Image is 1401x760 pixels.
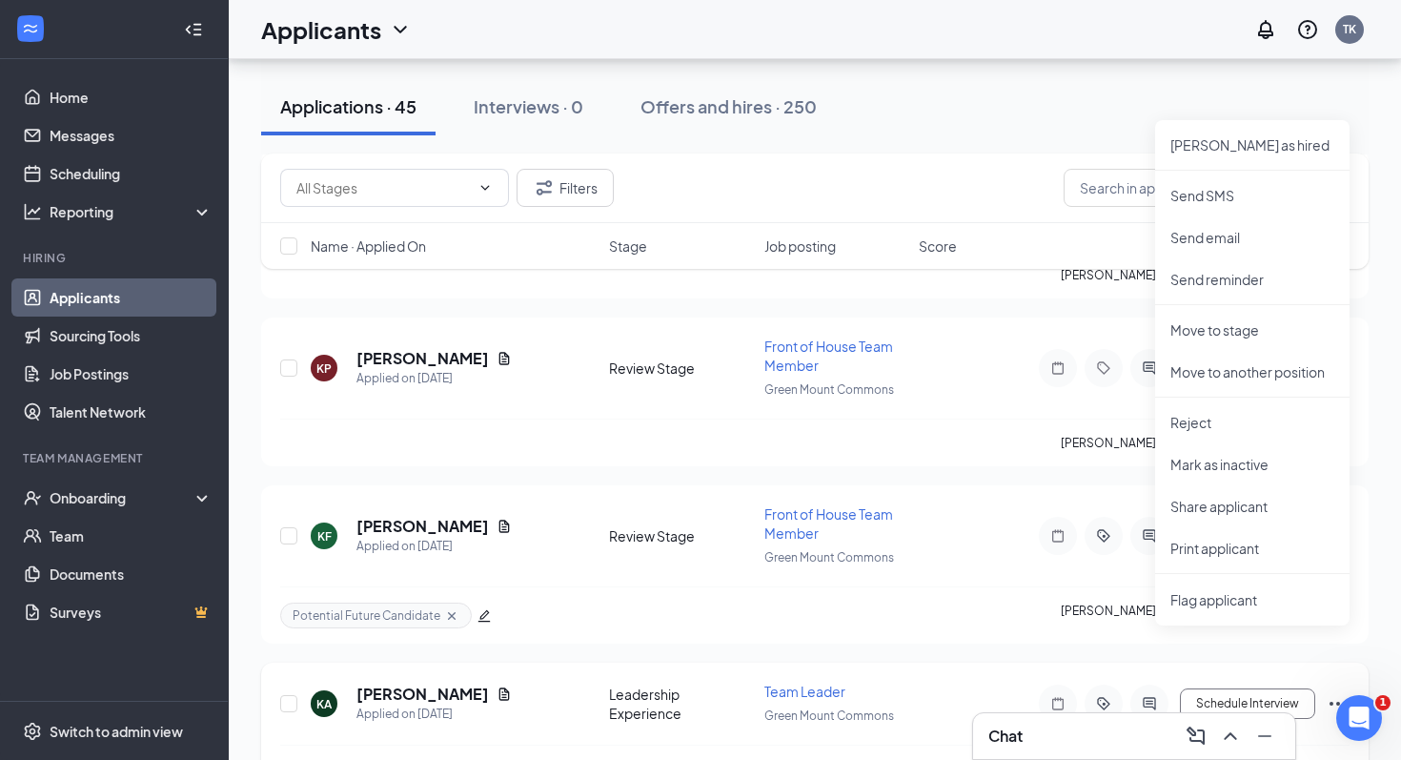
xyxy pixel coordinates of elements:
[640,94,817,118] div: Offers and hires · 250
[1046,360,1069,376] svg: Note
[280,94,416,118] div: Applications · 45
[1296,18,1319,41] svg: QuestionInfo
[764,709,894,723] span: Green Mount Commons
[50,488,196,507] div: Onboarding
[1138,360,1161,376] svg: ActiveChat
[609,526,753,545] div: Review Stage
[533,176,556,199] svg: Filter
[988,726,1023,747] h3: Chat
[23,450,209,466] div: Team Management
[1215,721,1246,751] button: ChevronUp
[356,684,489,705] h5: [PERSON_NAME]
[1336,695,1382,741] iframe: Intercom live chat
[50,393,213,431] a: Talent Network
[1254,18,1277,41] svg: Notifications
[764,382,894,397] span: Green Mount Commons
[1046,696,1069,711] svg: Note
[356,369,512,388] div: Applied on [DATE]
[764,683,845,700] span: Team Leader
[497,687,512,702] svg: Document
[311,236,426,256] span: Name · Applied On
[50,517,213,555] a: Team
[1061,603,1350,628] p: [PERSON_NAME] has applied more than .
[609,685,753,723] div: Leadership Experience
[444,608,459,624] svg: Cross
[50,355,213,393] a: Job Postings
[609,359,753,378] div: Review Stage
[23,202,42,221] svg: Analysis
[609,236,647,256] span: Stage
[296,177,470,198] input: All Stages
[21,19,40,38] svg: WorkstreamLogo
[1092,696,1115,711] svg: ActiveTag
[1375,695,1391,710] span: 1
[50,278,213,317] a: Applicants
[1061,435,1350,451] p: [PERSON_NAME] has applied more than .
[293,607,440,624] span: Potential Future Candidate
[356,348,489,369] h5: [PERSON_NAME]
[23,250,209,266] div: Hiring
[50,78,213,116] a: Home
[1180,688,1315,719] button: Schedule Interview
[356,516,489,537] h5: [PERSON_NAME]
[316,696,332,712] div: KA
[764,550,894,565] span: Green Mount Commons
[1249,721,1280,751] button: Minimize
[184,20,203,39] svg: Collapse
[1064,169,1350,207] input: Search in applications
[356,537,512,556] div: Applied on [DATE]
[1253,725,1276,748] svg: Minimize
[1046,528,1069,544] svg: Note
[1138,528,1161,544] svg: ActiveChat
[764,338,893,374] span: Front of House Team Member
[1138,696,1161,711] svg: ActiveChat
[50,722,183,741] div: Switch to admin view
[1092,360,1115,376] svg: Tag
[316,360,332,377] div: KP
[477,180,493,195] svg: ChevronDown
[919,236,957,256] span: Score
[261,13,381,46] h1: Applicants
[23,722,42,741] svg: Settings
[356,705,512,724] div: Applied on [DATE]
[497,519,512,534] svg: Document
[50,202,213,221] div: Reporting
[1092,528,1115,544] svg: ActiveTag
[50,116,213,154] a: Messages
[477,609,491,623] span: edit
[50,154,213,193] a: Scheduling
[764,236,836,256] span: Job posting
[23,488,42,507] svg: UserCheck
[50,593,213,631] a: SurveysCrown
[764,505,893,542] span: Front of House Team Member
[1327,692,1350,715] svg: Ellipses
[1181,721,1211,751] button: ComposeMessage
[50,555,213,593] a: Documents
[474,94,583,118] div: Interviews · 0
[50,317,213,355] a: Sourcing Tools
[317,528,332,544] div: KF
[1343,21,1356,37] div: TK
[1185,725,1208,748] svg: ComposeMessage
[497,351,512,366] svg: Document
[389,18,412,41] svg: ChevronDown
[1219,725,1242,748] svg: ChevronUp
[517,169,614,207] button: Filter Filters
